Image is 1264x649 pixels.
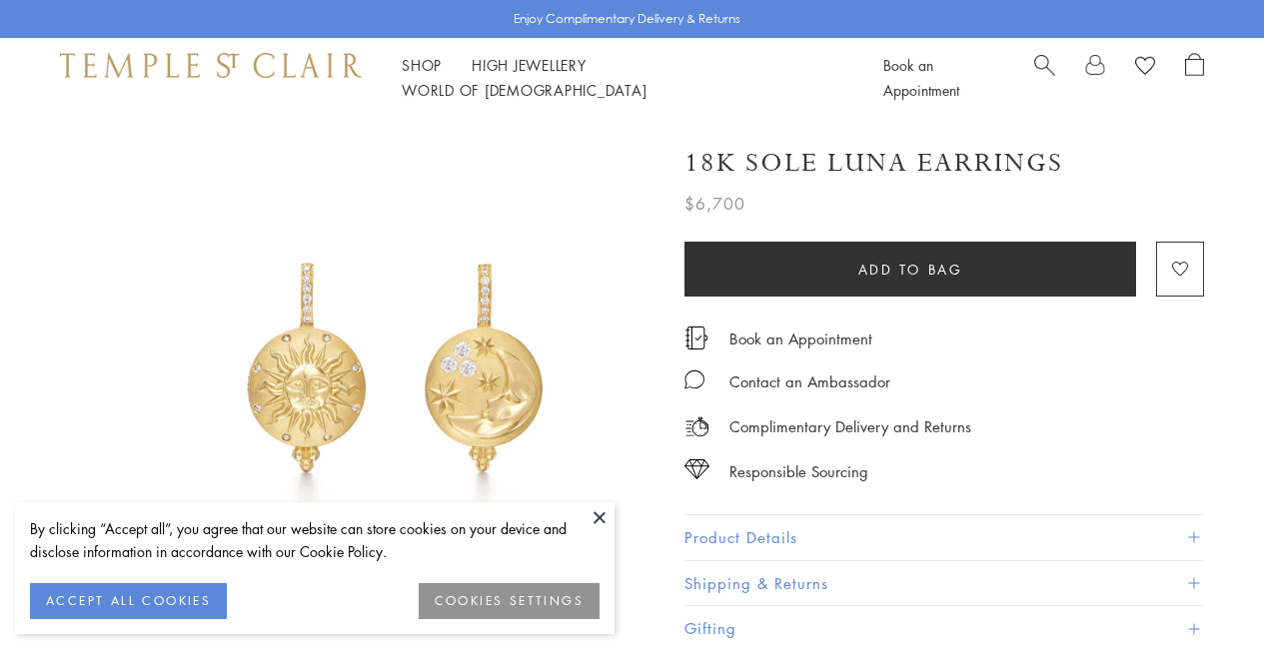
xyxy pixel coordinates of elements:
a: Open Shopping Bag [1185,53,1204,103]
img: icon_appointment.svg [684,326,708,349]
a: Book an Appointment [729,327,872,349]
button: COOKIES SETTINGS [419,583,600,619]
div: By clicking “Accept all”, you agree that our website can store cookies on your device and disclos... [30,517,600,563]
a: View Wishlist [1135,53,1155,83]
span: Add to bag [858,259,963,281]
button: Shipping & Returns [684,561,1204,606]
button: ACCEPT ALL COOKIES [30,583,227,619]
img: Temple St. Clair [60,53,362,77]
a: World of [DEMOGRAPHIC_DATA]World of [DEMOGRAPHIC_DATA] [402,80,646,100]
img: icon_delivery.svg [684,414,709,439]
button: Product Details [684,515,1204,560]
span: $6,700 [684,191,745,217]
a: High JewelleryHigh Jewellery [472,55,587,75]
nav: Main navigation [402,53,838,103]
img: 18K Sole Luna Earrings [130,118,654,642]
img: icon_sourcing.svg [684,459,709,479]
p: Complimentary Delivery and Returns [729,414,971,439]
p: Enjoy Complimentary Delivery & Returns [514,9,740,29]
img: MessageIcon-01_2.svg [684,369,704,389]
h1: 18K Sole Luna Earrings [684,146,1063,181]
a: Search [1034,53,1055,103]
div: Responsible Sourcing [729,459,868,484]
a: Book an Appointment [883,55,959,100]
a: ShopShop [402,55,442,75]
div: Contact an Ambassador [729,369,890,394]
button: Add to bag [684,242,1136,297]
